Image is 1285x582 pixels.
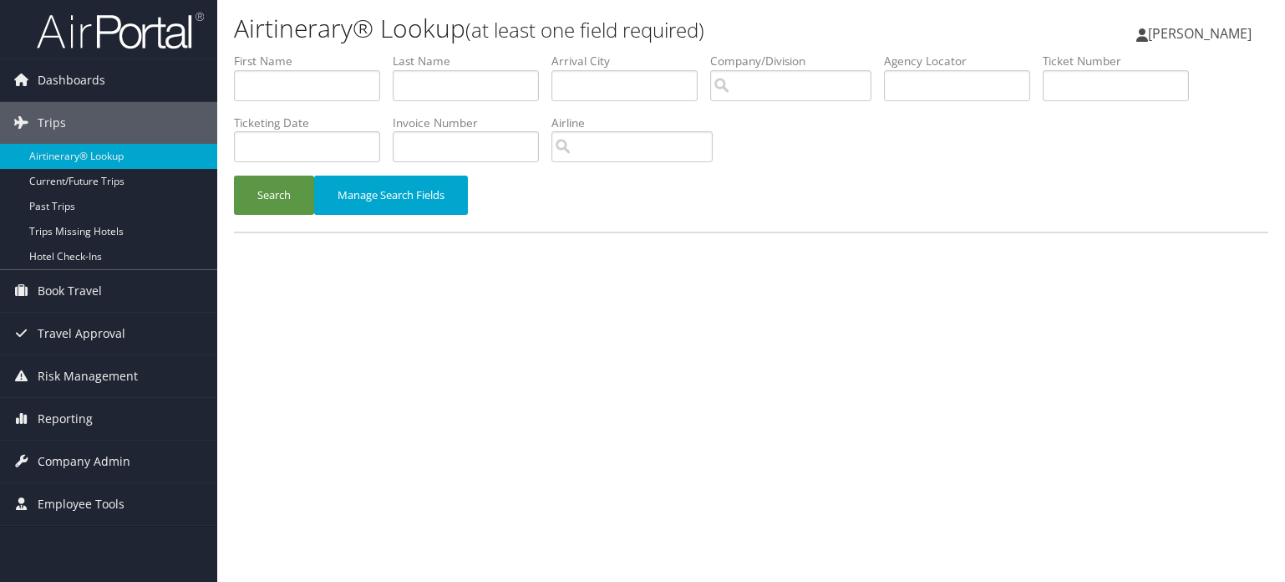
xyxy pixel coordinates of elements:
label: Last Name [393,53,551,69]
span: Risk Management [38,355,138,397]
span: Travel Approval [38,313,125,355]
a: [PERSON_NAME] [1136,8,1268,59]
button: Manage Search Fields [314,176,468,215]
span: Reporting [38,398,93,440]
span: Trips [38,102,66,144]
h1: Airtinerary® Lookup [234,11,923,46]
label: Ticketing Date [234,115,393,131]
span: Employee Tools [38,483,124,525]
label: Company/Division [710,53,884,69]
span: Company Admin [38,441,130,482]
button: Search [234,176,314,215]
label: Airline [551,115,725,131]
span: [PERSON_NAME] [1148,24,1252,43]
label: Invoice Number [393,115,551,131]
span: Dashboards [38,59,105,101]
label: Arrival City [551,53,710,69]
small: (at least one field required) [465,16,704,43]
span: Book Travel [38,270,102,312]
img: airportal-logo.png [37,11,204,50]
label: Ticket Number [1043,53,1201,69]
label: Agency Locator [884,53,1043,69]
label: First Name [234,53,393,69]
